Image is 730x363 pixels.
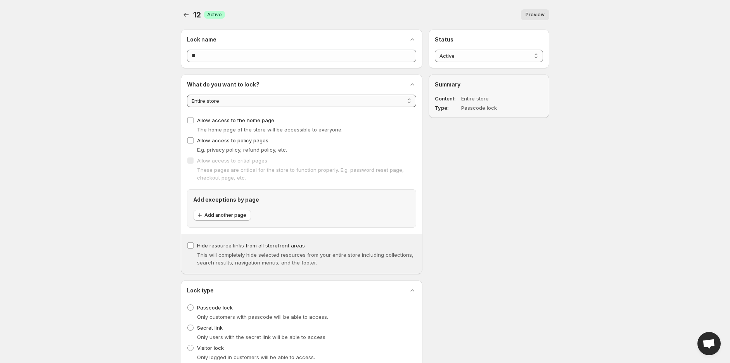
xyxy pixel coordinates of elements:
[197,314,328,320] span: Only customers with passcode will be able to access.
[181,9,192,20] button: Back
[197,137,268,143] span: Allow access to policy pages
[207,12,222,18] span: Active
[197,117,274,123] span: Allow access to the home page
[526,12,545,18] span: Preview
[697,332,721,355] a: Open chat
[194,210,251,221] button: Add another page
[197,252,413,266] span: This will completely hide selected resources from your entire store including collections, search...
[187,36,216,43] h2: Lock name
[193,10,201,19] span: 12
[187,81,259,88] h2: What do you want to lock?
[461,95,521,102] dd: Entire store
[435,81,543,88] h2: Summary
[197,334,327,340] span: Only users with the secret link will be able to access.
[204,212,246,218] span: Add another page
[187,287,214,294] h2: Lock type
[435,36,543,43] h2: Status
[197,345,224,351] span: Visitor lock
[197,304,233,311] span: Passcode lock
[197,242,305,249] span: Hide resource links from all storefront areas
[521,9,549,20] button: Preview
[435,104,460,112] dt: Type:
[435,95,460,102] dt: Content:
[197,126,343,133] span: The home page of the store will be accessible to everyone.
[197,157,267,164] span: Allow access to critial pages
[197,147,287,153] span: E.g. privacy policy, refund policy, etc.
[197,167,404,181] span: These pages are critical for the store to function properly. E.g. password reset page, checkout p...
[461,104,521,112] dd: Passcode lock
[197,354,315,360] span: Only logged in customers will be able to access.
[194,196,410,204] h2: Add exceptions by page
[197,325,223,331] span: Secret link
